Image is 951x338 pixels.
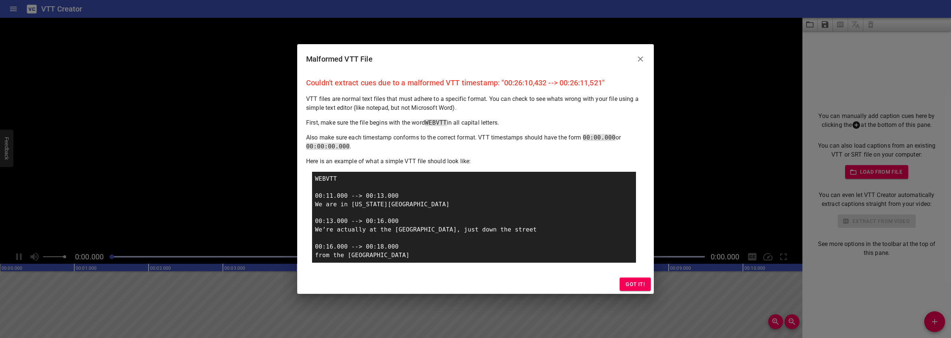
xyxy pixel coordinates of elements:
p: VTT files are normal text files that must adhere to a specific format. You can check to see whats... [306,95,645,112]
button: Close [632,50,649,68]
div: WEBVTT 00:11.000 --> 00:13.000 We are in [US_STATE][GEOGRAPHIC_DATA] 00:13.000 --> 00:16.000 We’r... [312,172,636,263]
p: Couldn't extract cues due to a malformed VTT timestamp: "00:26:10,432 --> 00:26:11,521" [306,77,645,89]
button: Got it! [620,278,651,291]
span: 00:00:00.000 [306,143,350,150]
p: Here is an example of what a simple VTT file should look like: [306,157,645,166]
span: 00:00.000 [583,134,616,141]
p: First, make sure the file begins with the word in all capital letters. [306,118,645,127]
p: Also make sure each timestamp conforms to the correct format. VTT timestamps should have the form... [306,133,645,151]
h6: Malformed VTT File [306,53,373,65]
span: Got it! [626,280,645,289]
span: WEBVTT [425,119,447,126]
